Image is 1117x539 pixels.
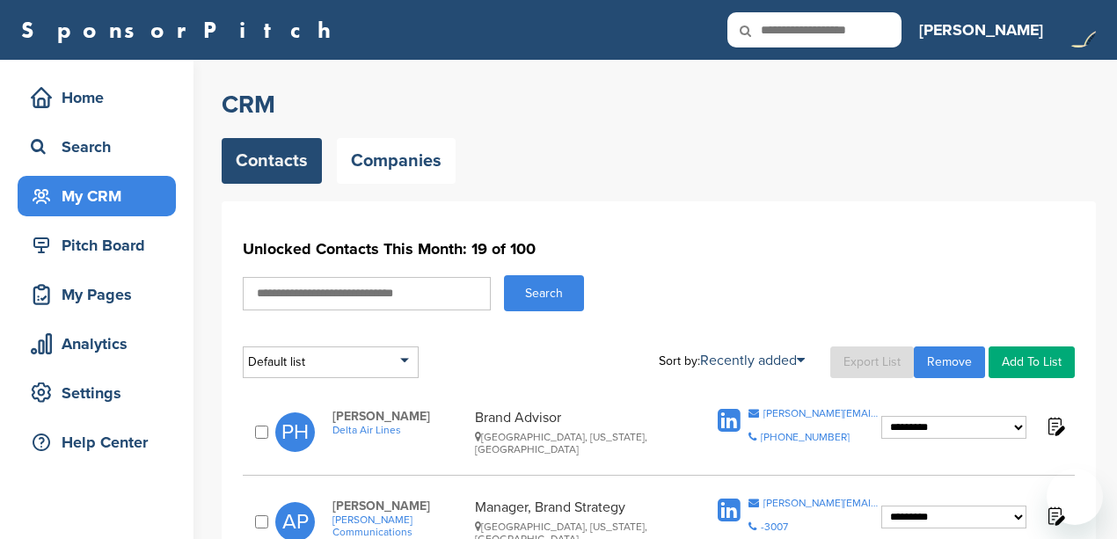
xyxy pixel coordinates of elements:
[18,373,176,413] a: Settings
[18,127,176,167] a: Search
[18,274,176,315] a: My Pages
[337,138,456,184] a: Companies
[989,346,1075,378] a: Add To List
[18,324,176,364] a: Analytics
[1044,415,1066,437] img: Notes
[18,176,176,216] a: My CRM
[26,426,176,458] div: Help Center
[332,514,466,538] a: [PERSON_NAME] Communications
[1044,505,1066,527] img: Notes
[830,346,914,378] a: Export List
[26,279,176,310] div: My Pages
[222,89,1096,120] h2: CRM
[700,352,805,369] a: Recently added
[26,328,176,360] div: Analytics
[26,82,176,113] div: Home
[475,409,684,455] div: Brand Advisor
[332,424,466,436] a: Delta Air Lines
[332,409,466,424] span: [PERSON_NAME]
[1047,469,1103,525] iframe: Button to launch messaging window
[243,346,419,378] div: Default list
[275,412,315,452] span: PH
[26,229,176,261] div: Pitch Board
[475,431,684,455] div: [GEOGRAPHIC_DATA], [US_STATE], [GEOGRAPHIC_DATA]
[222,138,322,184] a: Contacts
[763,408,880,419] div: [PERSON_NAME][EMAIL_ADDRESS][PERSON_NAME][DOMAIN_NAME]
[761,521,788,532] div: -3007
[21,18,342,41] a: SponsorPitch
[243,233,1075,265] h1: Unlocked Contacts This Month: 19 of 100
[26,131,176,163] div: Search
[763,498,880,508] div: [PERSON_NAME][EMAIL_ADDRESS][PERSON_NAME][PERSON_NAME][DOMAIN_NAME]
[659,353,805,368] div: Sort by:
[919,11,1043,49] a: [PERSON_NAME]
[919,18,1043,42] h3: [PERSON_NAME]
[332,499,466,514] span: [PERSON_NAME]
[26,180,176,212] div: My CRM
[18,225,176,266] a: Pitch Board
[914,346,985,378] a: Remove
[18,77,176,118] a: Home
[504,275,584,311] button: Search
[761,432,850,442] div: [PHONE_NUMBER]
[18,422,176,463] a: Help Center
[26,377,176,409] div: Settings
